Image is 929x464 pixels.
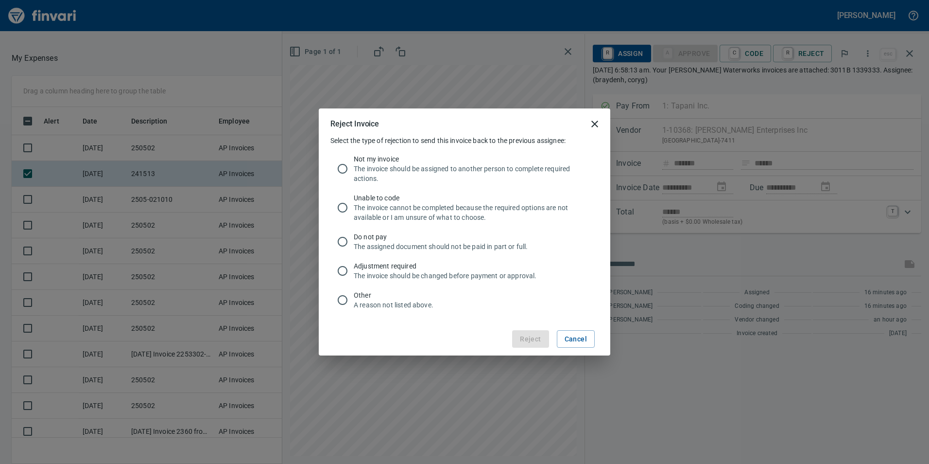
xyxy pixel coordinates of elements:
[354,271,591,281] p: The invoice should be changed before payment or approval.
[330,256,599,286] div: Adjustment requiredThe invoice should be changed before payment or approval.
[557,330,595,348] button: Cancel
[354,164,591,183] p: The invoice should be assigned to another person to complete required actions.
[330,119,379,129] h5: Reject Invoice
[354,300,591,310] p: A reason not listed above.
[330,227,599,256] div: Do not payThe assigned document should not be paid in part or full.
[330,137,566,144] span: Select the type of rejection to send this invoice back to the previous assignee:
[583,112,606,136] button: close
[330,188,599,227] div: Unable to codeThe invoice cannot be completed because the required options are not available or I...
[354,242,591,251] p: The assigned document should not be paid in part or full.
[354,154,591,164] span: Not my invoice
[330,149,599,188] div: Not my invoiceThe invoice should be assigned to another person to complete required actions.
[330,286,599,315] div: OtherA reason not listed above.
[565,333,587,345] span: Cancel
[354,193,591,203] span: Unable to code
[354,203,591,222] p: The invoice cannot be completed because the required options are not available or I am unsure of ...
[354,261,591,271] span: Adjustment required
[354,232,591,242] span: Do not pay
[354,290,591,300] span: Other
